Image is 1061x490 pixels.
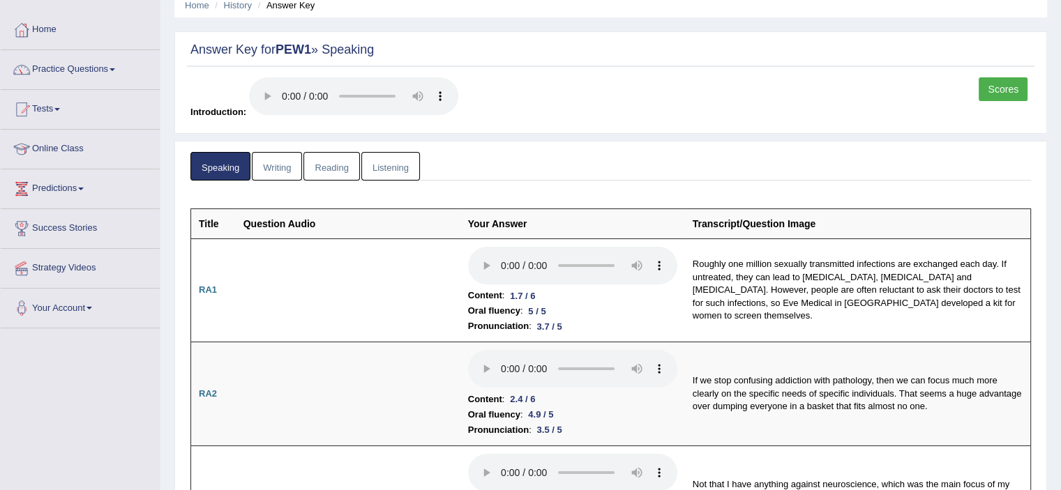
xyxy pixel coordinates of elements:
span: Introduction: [190,107,246,117]
a: Listening [361,152,420,181]
a: Reading [303,152,359,181]
td: If we stop confusing addiction with pathology, then we can focus much more clearly on the specifi... [685,342,1031,446]
a: Speaking [190,152,250,181]
a: Practice Questions [1,50,160,85]
h2: Answer Key for » Speaking [190,43,1031,57]
a: Success Stories [1,209,160,244]
a: Your Account [1,289,160,323]
div: 4.9 / 5 [522,407,559,422]
td: Roughly one million sexually transmitted infections are exchanged each day. If untreated, they ca... [685,238,1031,342]
div: 3.5 / 5 [532,422,568,437]
b: RA1 [199,284,217,295]
li: : [468,319,677,334]
div: 3.7 / 5 [532,319,568,334]
div: 5 / 5 [522,304,551,319]
a: Strategy Videos [1,249,160,284]
a: Tests [1,90,160,125]
b: Oral fluency [468,407,520,422]
a: Online Class [1,130,160,164]
b: Oral fluency [468,303,520,319]
a: Home [1,10,160,45]
strong: PEW1 [276,43,311,56]
th: Title [191,208,236,238]
li: : [468,422,677,438]
b: Content [468,288,502,303]
li: : [468,407,677,422]
th: Transcript/Question Image [685,208,1031,238]
b: Content [468,392,502,407]
a: Predictions [1,169,160,204]
th: Question Audio [236,208,460,238]
th: Your Answer [460,208,685,238]
li: : [468,288,677,303]
b: Pronunciation [468,422,529,438]
b: RA2 [199,388,217,399]
b: Pronunciation [468,319,529,334]
div: 1.7 / 6 [504,289,541,303]
a: Writing [252,152,302,181]
li: : [468,303,677,319]
a: Scores [979,77,1028,101]
li: : [468,392,677,407]
div: 2.4 / 6 [504,392,541,406]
